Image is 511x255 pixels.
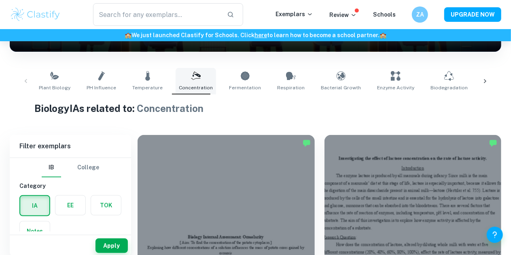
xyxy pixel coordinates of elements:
p: Exemplars [276,10,313,19]
img: Marked [489,139,497,147]
span: Concentration [137,103,204,114]
button: UPGRADE NOW [444,7,501,22]
img: Marked [303,139,311,147]
div: Filter type choice [42,158,99,177]
span: Enzyme Activity [377,84,414,91]
h1: Biology IAs related to: [34,101,477,116]
h6: We just launched Clastify for Schools. Click to learn how to become a school partner. [2,31,509,40]
span: Biodegradation [430,84,468,91]
p: Review [329,11,357,19]
button: Help and Feedback [487,227,503,243]
button: EE [55,196,85,215]
button: IA [20,196,49,215]
span: Bacterial Growth [321,84,361,91]
button: College [77,158,99,177]
span: 🏫 [380,32,386,38]
button: IB [42,158,61,177]
h6: Category [19,181,121,190]
a: Schools [373,11,396,18]
button: Notes [20,221,50,241]
span: Concentration [179,84,213,91]
button: TOK [91,196,121,215]
a: here [254,32,267,38]
button: Apply [95,238,128,253]
button: ZA [412,6,428,23]
span: Plant Biology [39,84,70,91]
span: Temperature [132,84,163,91]
input: Search for any exemplars... [93,3,221,26]
span: pH Influence [87,84,116,91]
h6: ZA [416,10,425,19]
span: Fermentation [229,84,261,91]
span: Respiration [277,84,305,91]
h6: Filter exemplars [10,135,131,158]
img: Clastify logo [10,6,61,23]
span: 🏫 [125,32,131,38]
